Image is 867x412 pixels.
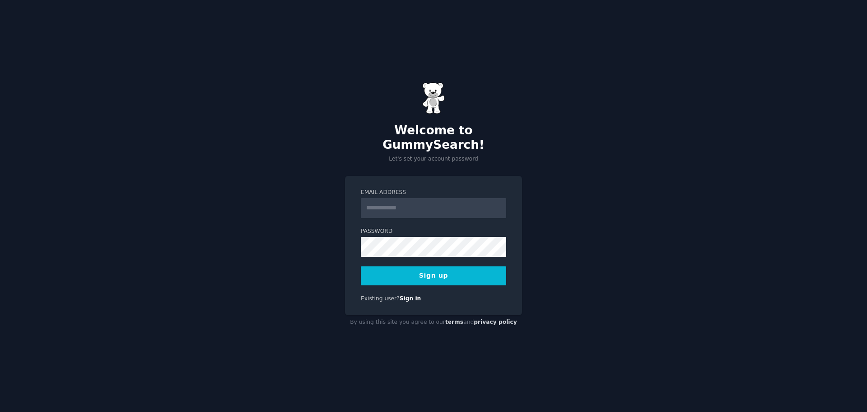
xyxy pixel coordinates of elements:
[345,315,522,330] div: By using this site you agree to our and
[361,227,506,236] label: Password
[345,123,522,152] h2: Welcome to GummySearch!
[474,319,517,325] a: privacy policy
[445,319,463,325] a: terms
[400,295,421,302] a: Sign in
[422,82,445,114] img: Gummy Bear
[345,155,522,163] p: Let's set your account password
[361,295,400,302] span: Existing user?
[361,189,506,197] label: Email Address
[361,266,506,285] button: Sign up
